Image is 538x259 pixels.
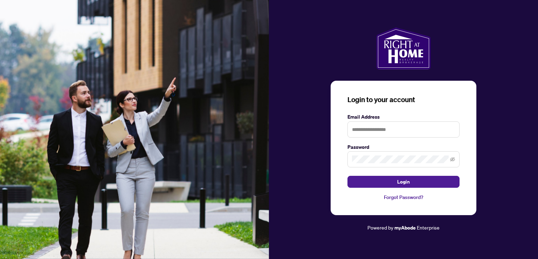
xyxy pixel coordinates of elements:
h3: Login to your account [347,95,460,105]
a: myAbode [394,224,416,232]
label: Password [347,143,460,151]
span: Powered by [367,224,393,231]
span: Login [397,176,410,187]
button: Login [347,176,460,188]
label: Email Address [347,113,460,121]
span: eye-invisible [450,157,455,162]
img: ma-logo [376,27,430,69]
span: Enterprise [417,224,440,231]
a: Forgot Password? [347,193,460,201]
